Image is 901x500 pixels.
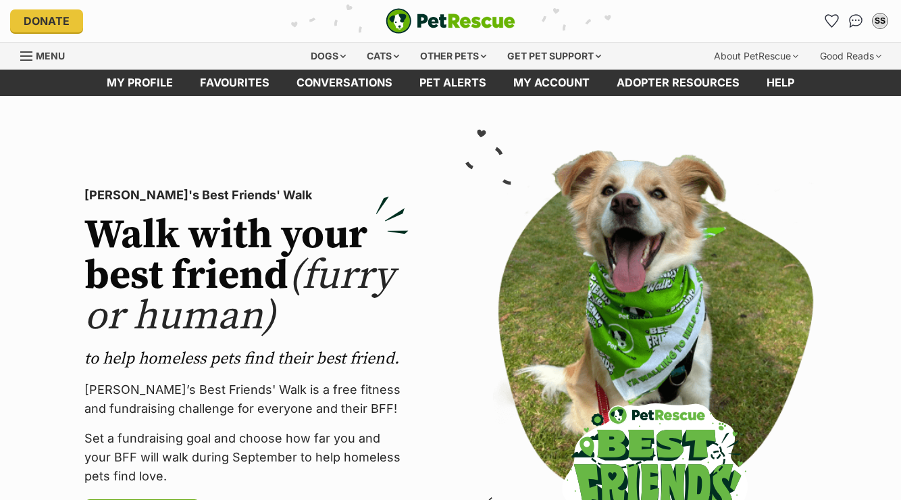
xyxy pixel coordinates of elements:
[36,50,65,61] span: Menu
[186,70,283,96] a: Favourites
[753,70,808,96] a: Help
[873,14,887,28] div: SS
[84,251,394,342] span: (furry or human)
[849,14,863,28] img: chat-41dd97257d64d25036548639549fe6c8038ab92f7586957e7f3b1b290dea8141.svg
[20,43,74,67] a: Menu
[498,43,611,70] div: Get pet support
[84,380,409,418] p: [PERSON_NAME]’s Best Friends' Walk is a free fitness and fundraising challenge for everyone and t...
[283,70,406,96] a: conversations
[869,10,891,32] button: My account
[821,10,891,32] ul: Account quick links
[500,70,603,96] a: My account
[84,216,409,337] h2: Walk with your best friend
[406,70,500,96] a: Pet alerts
[93,70,186,96] a: My profile
[84,348,409,370] p: to help homeless pets find their best friend.
[84,429,409,486] p: Set a fundraising goal and choose how far you and your BFF will walk during September to help hom...
[84,186,409,205] p: [PERSON_NAME]'s Best Friends' Walk
[821,10,842,32] a: Favourites
[10,9,83,32] a: Donate
[704,43,808,70] div: About PetRescue
[357,43,409,70] div: Cats
[386,8,515,34] a: PetRescue
[301,43,355,70] div: Dogs
[411,43,496,70] div: Other pets
[386,8,515,34] img: logo-e224e6f780fb5917bec1dbf3a21bbac754714ae5b6737aabdf751b685950b380.svg
[845,10,867,32] a: Conversations
[603,70,753,96] a: Adopter resources
[810,43,891,70] div: Good Reads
